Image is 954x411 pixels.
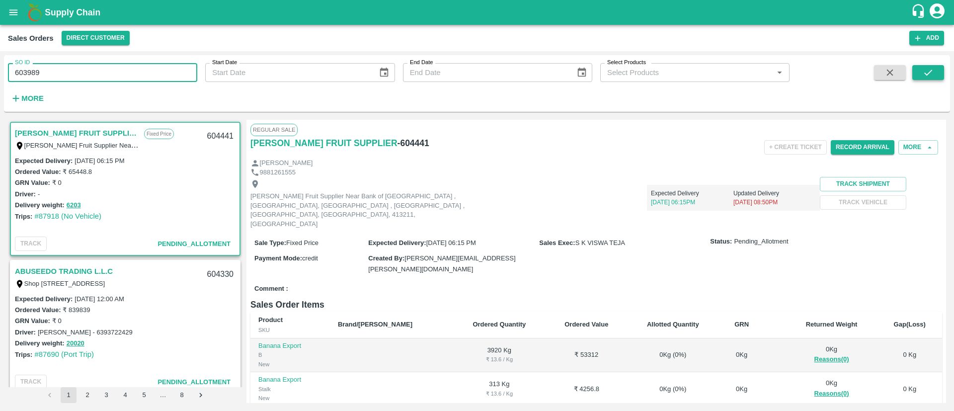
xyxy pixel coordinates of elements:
p: Banana Export [258,375,322,385]
label: Driver: [15,329,36,336]
b: Brand/[PERSON_NAME] [338,321,412,328]
p: 9881261555 [260,168,296,177]
button: Go to page 5 [136,387,152,403]
div: New [258,360,322,369]
h6: Sales Order Items [250,298,942,312]
div: 0 Kg [794,379,870,399]
td: 0 Kg [877,372,943,407]
label: Payment Mode : [254,254,302,262]
button: Reasons(0) [794,388,870,400]
button: open drawer [2,1,25,24]
button: Add [909,31,944,45]
label: SO ID [15,59,30,67]
div: 0 Kg ( 0 %) [635,385,711,394]
div: ₹ 13.6 / Kg [461,355,538,364]
div: … [155,391,171,400]
td: ₹ 53312 [546,338,627,373]
button: Reasons(0) [794,354,870,365]
span: Pending_Allotment [158,378,231,386]
label: [PERSON_NAME] Fruit Supplier Near Bank of [GEOGRAPHIC_DATA] , [GEOGRAPHIC_DATA], [GEOGRAPHIC_DATA... [24,141,682,149]
button: Select DC [62,31,130,45]
a: [PERSON_NAME] FRUIT SUPPLIER [15,127,139,140]
label: Delivery weight: [15,339,65,347]
b: Allotted Quantity [647,321,699,328]
button: Go to page 2 [79,387,95,403]
label: GRN Value: [15,317,50,325]
label: End Date [410,59,433,67]
button: More [898,140,938,155]
label: Comment : [254,284,288,294]
div: 0 Kg [727,350,756,360]
label: Expected Delivery : [15,295,73,303]
p: Banana Export [258,341,322,351]
input: End Date [403,63,568,82]
label: Ordered Value: [15,306,61,314]
div: 604441 [201,125,239,148]
a: ABUSEEDO TRADING L.L.C [15,265,113,278]
label: Expected Delivery : [368,239,426,247]
label: Created By : [368,254,404,262]
span: [DATE] 06:15 PM [426,239,476,247]
span: Regular Sale [250,124,298,136]
label: [DATE] 12:00 AM [75,295,124,303]
div: customer-support [911,3,928,21]
label: Trips: [15,213,32,220]
div: 604330 [201,263,239,286]
h6: - 604441 [397,136,429,150]
p: Fixed Price [144,129,174,139]
td: 3920 Kg [453,338,546,373]
p: [PERSON_NAME] Fruit Supplier Near Bank of [GEOGRAPHIC_DATA] , [GEOGRAPHIC_DATA], [GEOGRAPHIC_DATA... [250,192,474,229]
td: ₹ 4256.8 [546,372,627,407]
a: #87918 (No Vehicle) [34,212,101,220]
p: [DATE] 06:15PM [651,198,733,207]
span: S K VISWA TEJA [575,239,625,247]
nav: pagination navigation [40,387,210,403]
label: ₹ 65448.8 [63,168,92,175]
label: Shop [STREET_ADDRESS] [24,280,105,287]
td: 313 Kg [453,372,546,407]
button: Go to page 3 [98,387,114,403]
b: Ordered Quantity [473,321,526,328]
span: Pending_Allotment [734,237,788,247]
a: Supply Chain [45,5,911,19]
div: Stalk [258,385,322,394]
label: [PERSON_NAME] - 6393722429 [38,329,133,336]
b: Gap(Loss) [894,321,926,328]
div: ₹ 13.6 / Kg [461,389,538,398]
label: Start Date [212,59,237,67]
label: Sale Type : [254,239,286,247]
label: Sales Exec : [539,239,575,247]
div: Sales Orders [8,32,54,45]
input: Start Date [205,63,371,82]
b: Returned Weight [806,321,858,328]
label: Status: [710,237,732,247]
b: GRN [734,321,749,328]
span: [PERSON_NAME][EMAIL_ADDRESS][PERSON_NAME][DOMAIN_NAME] [368,254,515,273]
b: Product [258,316,283,324]
p: [DATE] 08:50PM [733,198,816,207]
td: 0 Kg [877,338,943,373]
strong: More [21,94,44,102]
button: 20020 [67,338,84,349]
button: Go to page 4 [117,387,133,403]
label: ₹ 0 [52,179,62,186]
label: GRN Value: [15,179,50,186]
label: ₹ 839839 [63,306,90,314]
span: credit [302,254,318,262]
button: 6203 [67,200,81,211]
label: - [38,190,40,198]
label: Expected Delivery : [15,157,73,164]
label: Select Products [607,59,646,67]
label: Driver: [15,190,36,198]
label: ₹ 0 [52,317,62,325]
span: Fixed Price [286,239,318,247]
div: 0 Kg [727,385,756,394]
p: Expected Delivery [651,189,733,198]
div: SKU [258,326,322,334]
input: Enter SO ID [8,63,197,82]
label: Delivery weight: [15,201,65,209]
a: [PERSON_NAME] FRUIT SUPPLIER [250,136,397,150]
button: Track Shipment [820,177,906,191]
b: Ordered Value [564,321,608,328]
